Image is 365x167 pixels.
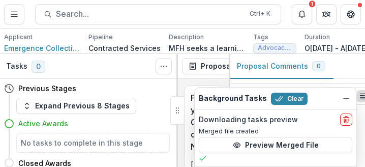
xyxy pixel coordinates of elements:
[316,4,337,24] button: Partners
[88,33,113,42] p: Pipeline
[341,4,361,24] button: Get Help
[340,92,352,104] button: Dismiss
[199,127,352,136] p: Merged file created
[156,58,172,74] button: Toggle View Cancelled Tasks
[258,44,292,51] span: Advocacy - Maintaining Positive Momentum ([DATE]-[DATE]) - Training and capacity building support...
[169,33,204,42] p: Description
[191,92,216,153] p: Primary Contact Name
[4,43,80,53] a: Emergence Collective
[4,4,24,24] button: Toggle Menu
[199,137,352,153] button: Preview Merged File
[305,33,330,42] p: Duration
[169,43,245,53] p: MFH seeks a learning partner to deeply integrate equity, trust, and learning into the advocacy te...
[317,63,321,70] span: 0
[253,33,268,42] p: Tags
[229,54,333,79] button: Proposal Comments
[182,58,252,74] button: Proposal
[56,9,244,19] span: Search...
[32,61,45,73] span: 0
[18,83,76,94] h4: Previous Stages
[271,93,308,105] button: Clear
[6,62,27,71] h3: Tasks
[309,1,315,8] div: 1
[16,98,136,114] button: Expand Previous 8 Stages
[4,33,33,42] p: Applicant
[88,43,161,53] p: Contracted Services
[35,4,281,24] button: Search...
[340,114,352,126] button: delete
[199,94,267,103] h2: Background Tasks
[21,137,165,148] h5: No tasks to complete in this stage
[199,116,298,124] h2: Downloading tasks preview
[248,8,272,19] div: Ctrl + K
[292,4,312,24] button: Notifications
[18,118,68,129] h4: Active Awards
